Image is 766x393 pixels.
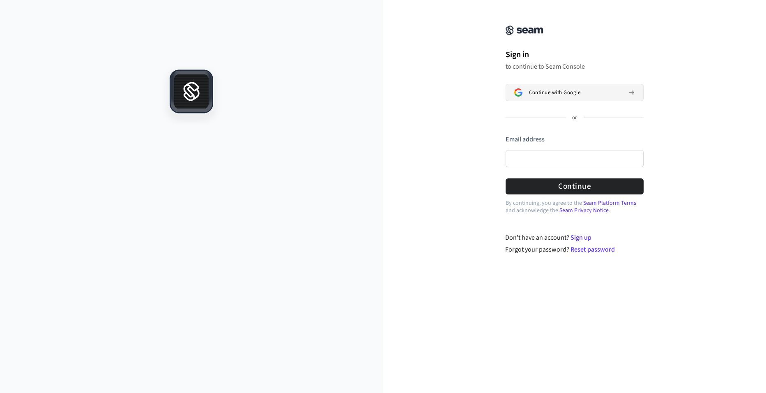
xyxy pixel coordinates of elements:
[506,135,545,144] label: Email address
[514,88,522,97] img: Sign in with Google
[506,62,644,71] p: to continue to Seam Console
[505,233,644,243] div: Don't have an account?
[506,25,543,35] img: Seam Console
[505,245,644,254] div: Forgot your password?
[572,114,577,122] p: or
[529,89,580,96] span: Continue with Google
[506,84,644,101] button: Sign in with GoogleContinue with Google
[570,233,591,242] a: Sign up
[506,199,644,214] p: By continuing, you agree to the and acknowledge the .
[559,206,609,215] a: Seam Privacy Notice
[506,178,644,194] button: Continue
[506,49,644,61] h1: Sign in
[583,199,636,207] a: Seam Platform Terms
[570,245,615,254] a: Reset password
